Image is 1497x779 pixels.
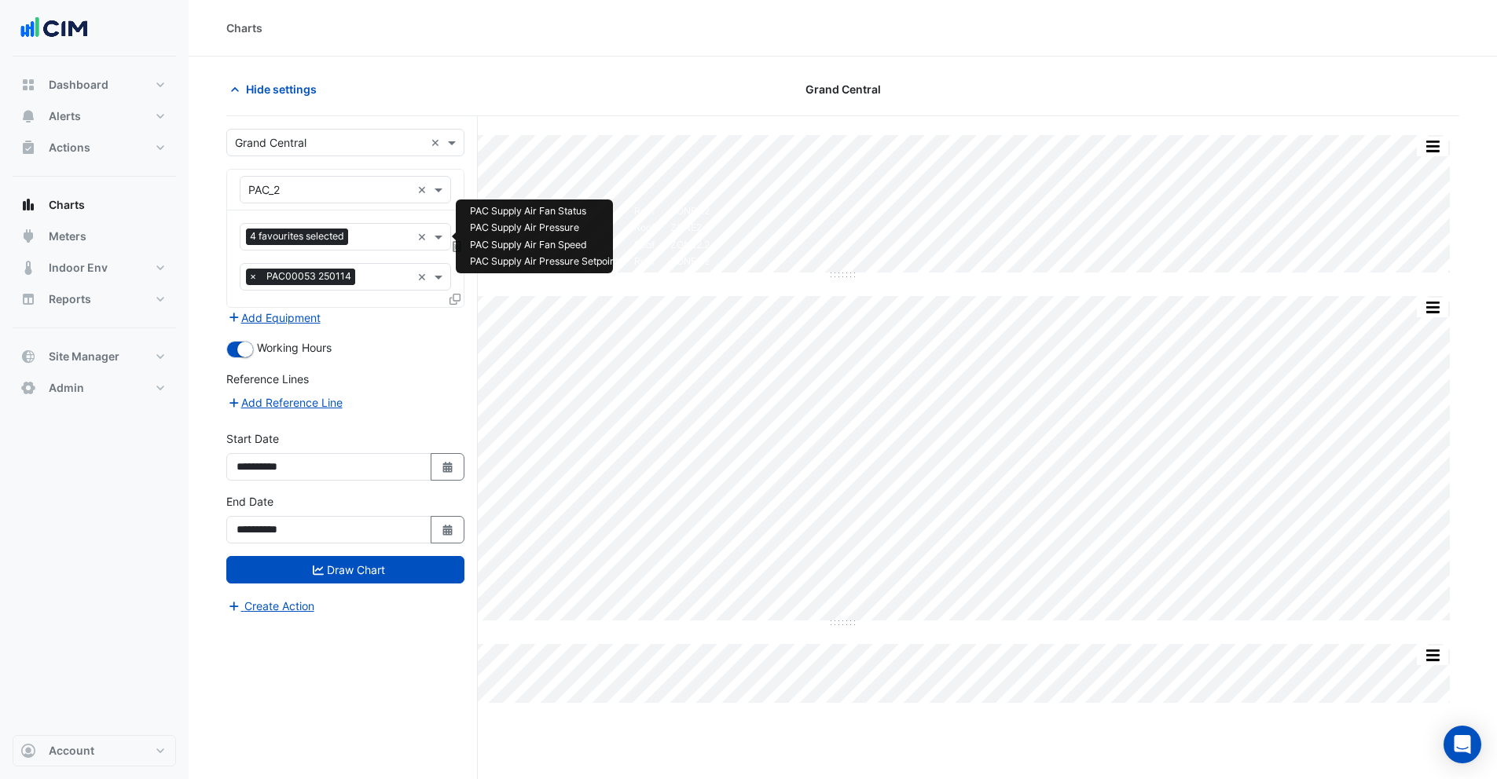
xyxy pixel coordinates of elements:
button: Account [13,735,176,766]
span: PAC00053 250114 [262,269,355,284]
td: PAC Supply Air Fan Status [462,203,626,220]
td: PAC Supply Air Fan Speed [462,236,626,254]
app-icon: Dashboard [20,77,36,93]
span: Dashboard [49,77,108,93]
app-icon: Charts [20,197,36,213]
span: Indoor Env [49,260,108,276]
td: Roof [626,254,662,271]
span: × [246,269,260,284]
button: More Options [1417,646,1448,665]
span: 4 favourites selected [246,229,348,244]
label: Reference Lines [226,371,309,387]
span: Charts [49,197,85,213]
app-icon: Indoor Env [20,260,36,276]
button: Alerts [13,101,176,132]
span: Meters [49,229,86,244]
button: Charts [13,189,176,221]
span: Actions [49,140,90,155]
td: ZONE2.2 [662,254,717,271]
td: Roof [626,203,662,220]
span: Working Hours [257,341,332,354]
span: Reports [49,291,91,307]
fa-icon: Select Date [441,523,455,536]
button: More Options [1417,298,1448,317]
span: Clone Favourites and Tasks from this Equipment to other Equipment [449,292,460,305]
button: Add Reference Line [226,393,343,411]
button: Hide settings [226,75,327,103]
td: ZONE2.2 [662,203,717,220]
td: Roof [626,236,662,254]
span: Clear [417,181,431,198]
button: Dashboard [13,69,176,101]
span: Choose Function [450,240,464,253]
div: Open Intercom Messenger [1444,726,1481,763]
div: Charts [226,20,262,36]
button: Site Manager [13,341,176,372]
td: PAC Supply Air Pressure Setpoint [462,254,626,271]
app-icon: Meters [20,229,36,244]
span: Hide settings [246,81,317,97]
button: Draw Chart [226,556,464,583]
span: Admin [49,380,84,396]
span: Clear [431,134,444,151]
app-icon: Actions [20,140,36,155]
button: Add Equipment [226,309,321,327]
td: Roof [626,220,662,237]
td: ZONE2.2 [662,236,717,254]
label: End Date [226,493,273,510]
app-icon: Alerts [20,108,36,124]
label: Start Date [226,430,279,447]
button: More Options [1417,137,1448,156]
span: Site Manager [49,349,119,364]
span: Grand Central [805,81,881,97]
span: Clear [417,269,431,285]
span: Alerts [49,108,81,124]
fa-icon: Select Date [441,460,455,474]
td: PAC Supply Air Pressure [462,220,626,237]
app-icon: Admin [20,380,36,396]
app-icon: Reports [20,291,36,307]
button: Reports [13,283,176,315]
span: Clear [417,229,431,245]
button: Meters [13,221,176,252]
app-icon: Site Manager [20,349,36,364]
button: Actions [13,132,176,163]
button: Indoor Env [13,252,176,283]
td: ZONE2.2 [662,220,717,237]
img: Company Logo [19,13,90,44]
button: Create Action [226,597,315,615]
button: Admin [13,372,176,404]
span: Account [49,743,94,759]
